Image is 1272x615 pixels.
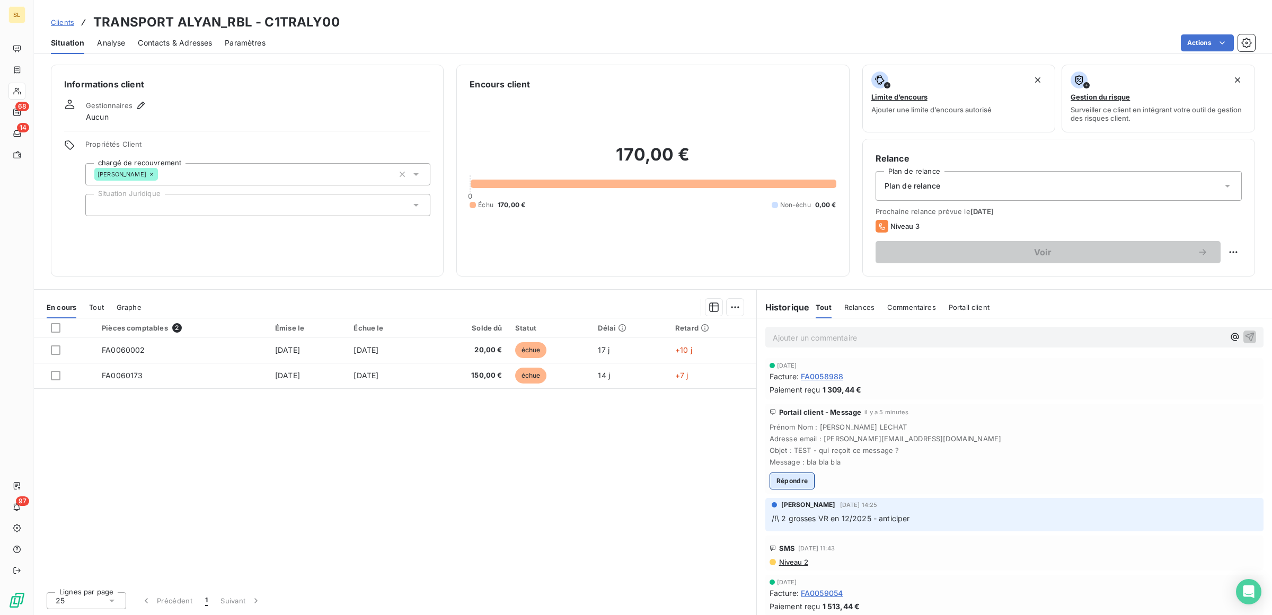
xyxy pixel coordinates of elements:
[498,200,525,210] span: 170,00 €
[102,371,143,380] span: FA0060173
[93,13,340,32] h3: TRANSPORT ALYAN_RBL - C1TRALY00
[102,323,262,333] div: Pièces comptables
[117,303,142,311] span: Graphe
[86,112,109,122] span: Aucun
[135,590,199,612] button: Précédent
[772,514,910,523] span: /!\ 2 grosses VR en 12/2025 - anticiper
[15,102,29,111] span: 68
[94,200,103,210] input: Ajouter une valeur
[275,324,341,332] div: Émise le
[64,78,430,91] h6: Informations client
[801,371,843,382] span: FA0058988
[86,101,132,110] span: Gestionnaires
[816,303,832,311] span: Tout
[780,200,811,210] span: Non-échu
[434,345,502,355] span: 20,00 €
[17,123,29,132] span: 14
[598,371,610,380] span: 14 j
[354,324,420,332] div: Échue le
[876,241,1221,263] button: Voir
[770,423,1259,431] span: Prénom Nom : [PERSON_NAME] LECHAT
[888,248,1197,256] span: Voir
[871,105,992,114] span: Ajouter une limite d’encours autorisé
[770,473,815,489] button: Répondre
[205,595,208,606] span: 1
[675,345,692,354] span: +10 j
[97,38,125,48] span: Analyse
[770,458,1259,466] span: Message : bla bla bla
[85,140,430,155] span: Propriétés Client
[781,500,836,510] span: [PERSON_NAME]
[138,38,212,48] span: Contacts & Adresses
[56,595,65,606] span: 25
[777,579,797,585] span: [DATE]
[214,590,268,612] button: Suivant
[779,544,795,552] span: SMS
[798,545,835,551] span: [DATE] 11:43
[515,342,547,358] span: échue
[98,171,146,177] span: [PERSON_NAME]
[172,323,182,333] span: 2
[675,371,688,380] span: +7 j
[823,601,860,612] span: 1 513,44 €
[354,371,378,380] span: [DATE]
[779,408,862,416] span: Portail client - Message
[434,324,502,332] div: Solde dû
[949,303,990,311] span: Portail client
[970,207,994,216] span: [DATE]
[8,6,25,23] div: SL
[47,303,76,311] span: En cours
[16,496,29,506] span: 97
[777,362,797,369] span: [DATE]
[815,200,836,210] span: 0,00 €
[470,78,530,91] h6: Encours client
[844,303,874,311] span: Relances
[770,371,799,382] span: Facture :
[840,502,878,508] span: [DATE] 14:25
[876,207,1242,216] span: Prochaine relance prévue le
[862,65,1056,132] button: Limite d’encoursAjouter une limite d’encours autorisé
[823,384,862,395] span: 1 309,44 €
[478,200,493,210] span: Échu
[770,434,1259,443] span: Adresse email : [PERSON_NAME][EMAIL_ADDRESS][DOMAIN_NAME]
[8,592,25,609] img: Logo LeanPay
[470,144,836,176] h2: 170,00 €
[598,324,662,332] div: Délai
[354,345,378,354] span: [DATE]
[158,170,166,179] input: Ajouter une valeur
[1236,579,1261,604] div: Open Intercom Messenger
[1071,105,1246,122] span: Surveiller ce client en intégrant votre outil de gestion des risques client.
[1181,34,1234,51] button: Actions
[102,345,145,354] span: FA0060002
[778,558,808,566] span: Niveau 2
[885,181,940,191] span: Plan de relance
[515,368,547,384] span: échue
[770,446,1259,454] span: Objet : TEST - qui reçoit ce message ?
[434,370,502,381] span: 150,00 €
[770,587,799,599] span: Facture :
[468,192,472,200] span: 0
[770,384,820,395] span: Paiement reçu
[89,303,104,311] span: Tout
[515,324,586,332] div: Statut
[1062,65,1255,132] button: Gestion du risqueSurveiller ce client en intégrant votre outil de gestion des risques client.
[598,345,609,354] span: 17 j
[770,601,820,612] span: Paiement reçu
[864,409,908,415] span: il y a 5 minutes
[51,18,74,26] span: Clients
[51,38,84,48] span: Situation
[199,590,214,612] button: 1
[1071,93,1130,101] span: Gestion du risque
[225,38,266,48] span: Paramètres
[51,17,74,28] a: Clients
[275,371,300,380] span: [DATE]
[871,93,927,101] span: Limite d’encours
[675,324,750,332] div: Retard
[876,152,1242,165] h6: Relance
[887,303,936,311] span: Commentaires
[890,222,920,230] span: Niveau 3
[275,345,300,354] span: [DATE]
[757,301,810,314] h6: Historique
[801,587,843,599] span: FA0059054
